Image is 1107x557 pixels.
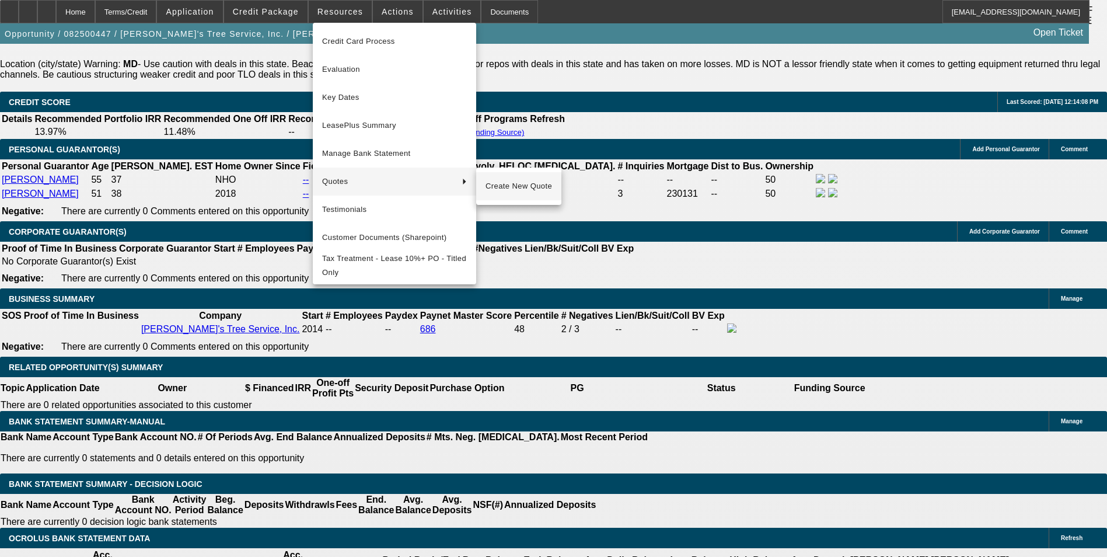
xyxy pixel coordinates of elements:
span: Customer Documents (Sharepoint) [322,231,467,245]
span: Credit Card Process [322,34,467,48]
span: Evaluation [322,62,467,76]
span: LeasePlus Summary [322,119,467,133]
span: Testimonials [322,203,467,217]
span: Manage Bank Statement [322,147,467,161]
span: Quotes [322,175,453,189]
span: Create New Quote [486,179,552,193]
span: Tax Treatment - Lease 10%+ PO - Titled Only [322,252,467,280]
span: Key Dates [322,90,467,105]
